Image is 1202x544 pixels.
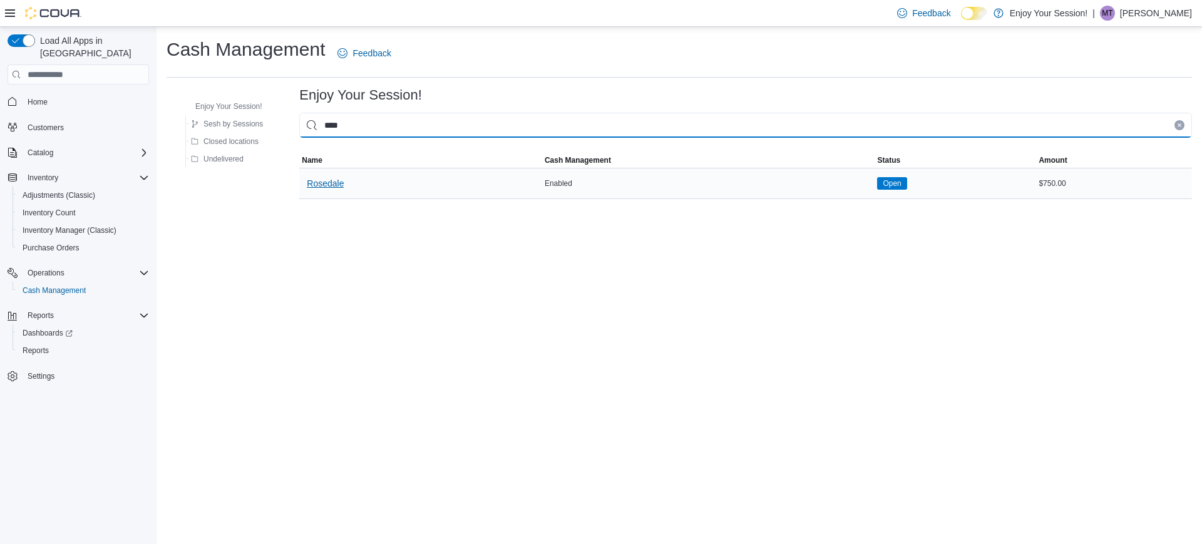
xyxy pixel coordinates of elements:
[28,148,53,158] span: Catalog
[8,87,149,418] nav: Complex example
[307,177,344,190] span: Rosedale
[18,223,149,238] span: Inventory Manager (Classic)
[23,243,80,253] span: Purchase Orders
[23,170,149,185] span: Inventory
[1102,6,1112,21] span: MT
[542,176,875,191] div: Enabled
[23,120,69,135] a: Customers
[18,223,121,238] a: Inventory Manager (Classic)
[18,326,78,341] a: Dashboards
[23,208,76,218] span: Inventory Count
[18,188,100,203] a: Adjustments (Classic)
[299,153,542,168] button: Name
[1010,6,1088,21] p: Enjoy Your Session!
[23,145,58,160] button: Catalog
[23,369,59,384] a: Settings
[3,264,154,282] button: Operations
[877,177,907,190] span: Open
[23,190,95,200] span: Adjustments (Classic)
[13,324,154,342] a: Dashboards
[18,240,149,255] span: Purchase Orders
[13,239,154,257] button: Purchase Orders
[167,37,325,62] h1: Cash Management
[23,145,149,160] span: Catalog
[1036,176,1192,191] div: $750.00
[186,151,249,167] button: Undelivered
[23,346,49,356] span: Reports
[13,282,154,299] button: Cash Management
[542,153,875,168] button: Cash Management
[875,153,1036,168] button: Status
[23,308,149,323] span: Reports
[28,371,54,381] span: Settings
[13,204,154,222] button: Inventory Count
[28,310,54,321] span: Reports
[961,20,962,21] span: Dark Mode
[299,88,422,103] h3: Enjoy Your Session!
[352,47,391,59] span: Feedback
[3,367,154,385] button: Settings
[877,155,900,165] span: Status
[18,343,149,358] span: Reports
[545,155,611,165] span: Cash Management
[18,283,149,298] span: Cash Management
[912,7,950,19] span: Feedback
[18,205,149,220] span: Inventory Count
[13,222,154,239] button: Inventory Manager (Classic)
[23,265,149,280] span: Operations
[28,173,58,183] span: Inventory
[23,308,59,323] button: Reports
[195,101,262,111] span: Enjoy Your Session!
[178,99,267,114] button: Enjoy Your Session!
[28,268,64,278] span: Operations
[203,136,259,146] span: Closed locations
[883,178,901,189] span: Open
[299,113,1192,138] input: This is a search bar. As you type, the results lower in the page will automatically filter.
[3,118,154,136] button: Customers
[1100,6,1115,21] div: Matthew Topic
[1039,155,1067,165] span: Amount
[23,95,53,110] a: Home
[23,93,149,109] span: Home
[18,240,85,255] a: Purchase Orders
[186,116,268,131] button: Sesh by Sessions
[961,7,987,20] input: Dark Mode
[18,205,81,220] a: Inventory Count
[13,342,154,359] button: Reports
[332,41,396,66] a: Feedback
[3,307,154,324] button: Reports
[203,119,263,129] span: Sesh by Sessions
[23,265,69,280] button: Operations
[25,7,81,19] img: Cova
[28,123,64,133] span: Customers
[1036,153,1192,168] button: Amount
[302,155,322,165] span: Name
[13,187,154,204] button: Adjustments (Classic)
[18,343,54,358] a: Reports
[18,283,91,298] a: Cash Management
[23,368,149,384] span: Settings
[23,285,86,295] span: Cash Management
[892,1,955,26] a: Feedback
[203,154,244,164] span: Undelivered
[23,225,116,235] span: Inventory Manager (Classic)
[3,169,154,187] button: Inventory
[186,134,264,149] button: Closed locations
[18,326,149,341] span: Dashboards
[3,144,154,162] button: Catalog
[1092,6,1095,21] p: |
[23,170,63,185] button: Inventory
[1174,120,1184,130] button: Clear input
[23,120,149,135] span: Customers
[302,171,349,196] button: Rosedale
[18,188,149,203] span: Adjustments (Classic)
[28,97,48,107] span: Home
[23,328,73,338] span: Dashboards
[1120,6,1192,21] p: [PERSON_NAME]
[3,92,154,110] button: Home
[35,34,149,59] span: Load All Apps in [GEOGRAPHIC_DATA]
